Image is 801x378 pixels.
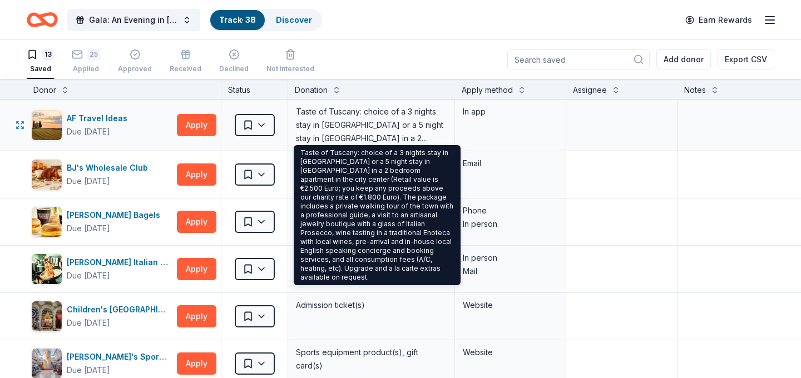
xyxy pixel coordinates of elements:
[32,160,62,190] img: Image for BJ's Wholesale Club
[32,207,62,237] img: Image for Bruegger's Bagels
[463,157,558,170] div: Email
[177,352,216,375] button: Apply
[463,299,558,312] div: Website
[27,7,58,33] a: Home
[67,112,132,125] div: AF Travel Ideas
[31,301,172,332] button: Image for Children's Museum of PittsburghChildren's [GEOGRAPHIC_DATA]Due [DATE]
[67,208,165,222] div: [PERSON_NAME] Bagels
[31,206,172,237] button: Image for Bruegger's Bagels[PERSON_NAME] BagelsDue [DATE]
[266,64,314,73] div: Not interested
[295,297,448,313] div: Admission ticket(s)
[31,159,172,190] button: Image for BJ's Wholesale ClubBJ's Wholesale ClubDue [DATE]
[27,44,54,79] button: 13Saved
[507,49,650,69] input: Search saved
[67,9,200,31] button: Gala: An Evening in [GEOGRAPHIC_DATA]
[177,211,216,233] button: Apply
[463,217,558,231] div: In person
[33,83,56,97] div: Donor
[67,175,110,188] div: Due [DATE]
[67,316,110,330] div: Due [DATE]
[170,64,201,73] div: Received
[294,145,461,285] div: Taste of Tuscany: choice of a 3 nights stay in [GEOGRAPHIC_DATA] or a 5 night stay in [GEOGRAPHIC...
[177,258,216,280] button: Apply
[463,265,558,278] div: Mail
[72,64,100,73] div: Applied
[27,64,54,73] div: Saved
[219,44,249,79] button: Declined
[219,15,256,24] a: Track· 38
[170,44,201,79] button: Received
[219,64,249,73] div: Declined
[118,64,152,73] div: Approved
[87,49,100,60] div: 25
[177,114,216,136] button: Apply
[67,256,172,269] div: [PERSON_NAME] Italian Grill
[221,79,288,99] div: Status
[31,253,172,285] button: Image for Carrabba's Italian Grill[PERSON_NAME] Italian GrillDue [DATE]
[295,345,448,374] div: Sports equipment product(s), gift card(s)
[266,44,314,79] button: Not interested
[177,305,216,327] button: Apply
[67,364,110,377] div: Due [DATE]
[67,222,110,235] div: Due [DATE]
[462,83,513,97] div: Apply method
[295,104,448,146] div: Taste of Tuscany: choice of a 3 nights stay in [GEOGRAPHIC_DATA] or a 5 night stay in [GEOGRAPHIC...
[463,251,558,265] div: In person
[118,44,152,79] button: Approved
[463,105,558,118] div: In app
[67,125,110,138] div: Due [DATE]
[656,49,711,69] button: Add donor
[32,254,62,284] img: Image for Carrabba's Italian Grill
[463,346,558,359] div: Website
[684,83,706,97] div: Notes
[89,13,178,27] span: Gala: An Evening in [GEOGRAPHIC_DATA]
[463,204,558,217] div: Phone
[32,301,62,331] img: Image for Children's Museum of Pittsburgh
[573,83,607,97] div: Assignee
[31,110,172,141] button: Image for AF Travel IdeasAF Travel IdeasDue [DATE]
[67,350,172,364] div: [PERSON_NAME]'s Sporting Goods
[67,269,110,282] div: Due [DATE]
[177,163,216,186] button: Apply
[67,303,172,316] div: Children's [GEOGRAPHIC_DATA]
[718,49,774,69] button: Export CSV
[42,49,54,60] div: 13
[276,15,312,24] a: Discover
[32,110,62,140] img: Image for AF Travel Ideas
[67,161,152,175] div: BJ's Wholesale Club
[679,10,759,30] a: Earn Rewards
[209,9,322,31] button: Track· 38Discover
[72,44,100,79] button: 25Applied
[295,83,328,97] div: Donation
